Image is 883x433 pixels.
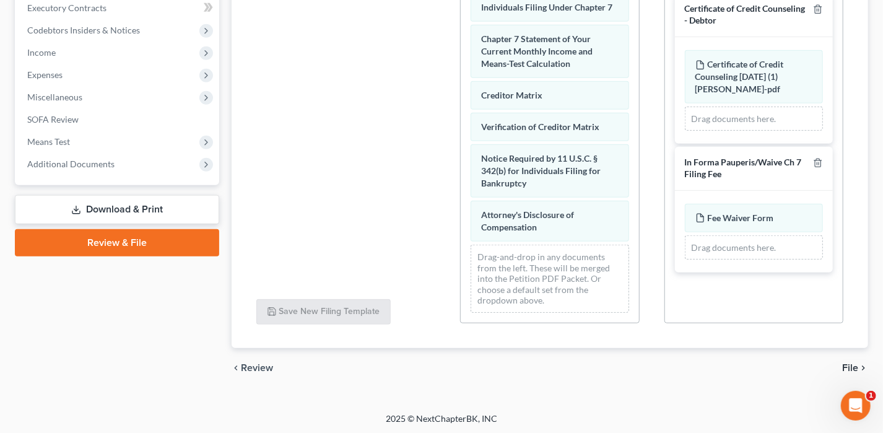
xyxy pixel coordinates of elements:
span: Fee Waiver Form [708,212,774,223]
span: SOFA Review [27,114,79,125]
span: Certificate of Credit Counseling [DATE] (1) [PERSON_NAME]-pdf [695,59,784,94]
span: File [842,363,858,373]
span: Executory Contracts [27,2,107,13]
span: Miscellaneous [27,92,82,102]
span: Expenses [27,69,63,80]
i: chevron_right [858,363,868,373]
span: Certificate of Credit Counseling - Debtor [685,3,806,25]
span: Notice Required by 11 U.S.C. § 342(b) for Individuals Filing for Bankruptcy [481,153,601,188]
button: Save New Filing Template [256,299,391,325]
button: chevron_left Review [232,363,286,373]
span: Income [27,47,56,58]
span: Verification of Creditor Matrix [481,121,599,132]
iframe: Intercom live chat [841,391,871,421]
a: Download & Print [15,195,219,224]
span: Attorney's Disclosure of Compensation [481,209,574,232]
span: In Forma Pauperis/Waive Ch 7 Filing Fee [685,157,802,179]
span: Chapter 7 Statement of Your Current Monthly Income and Means-Test Calculation [481,33,593,69]
a: Review & File [15,229,219,256]
span: 1 [866,391,876,401]
div: Drag documents here. [685,235,824,260]
span: Review [241,363,274,373]
span: Creditor Matrix [481,90,542,100]
i: chevron_left [232,363,241,373]
span: Codebtors Insiders & Notices [27,25,140,35]
span: Means Test [27,136,70,147]
div: Drag documents here. [685,107,824,131]
a: SOFA Review [17,108,219,131]
span: Additional Documents [27,159,115,169]
div: Drag-and-drop in any documents from the left. These will be merged into the Petition PDF Packet. ... [471,245,629,313]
